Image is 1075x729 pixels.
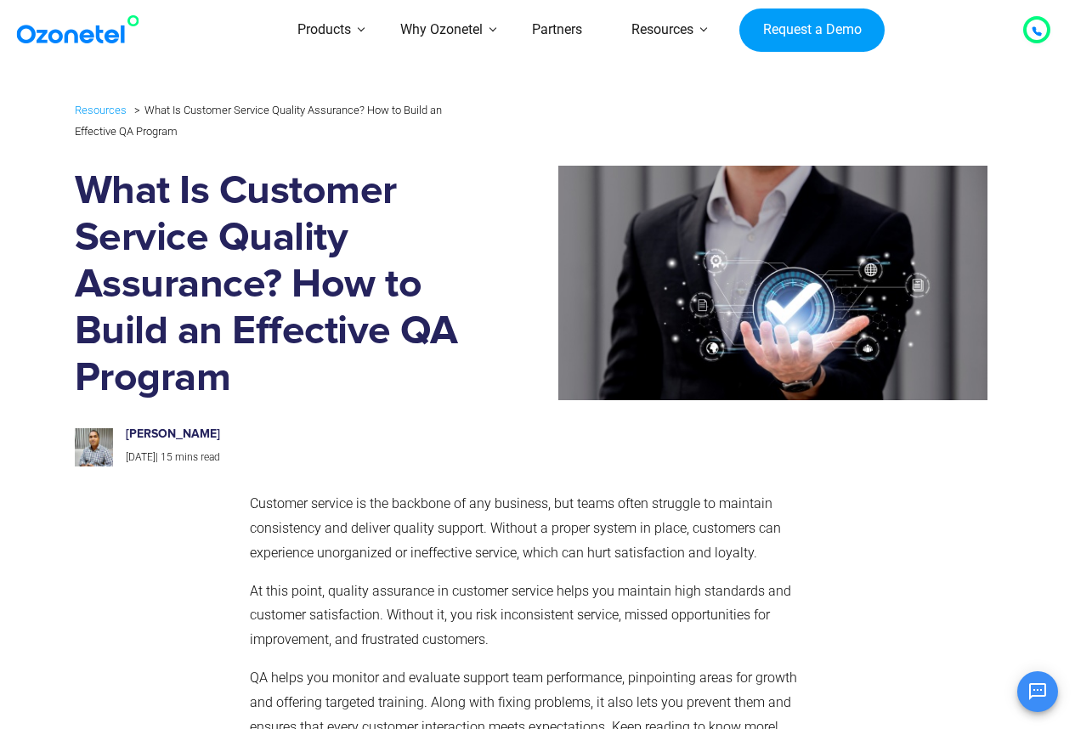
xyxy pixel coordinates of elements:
[126,449,443,467] p: |
[126,427,443,442] h6: [PERSON_NAME]
[175,451,220,463] span: mins read
[250,492,819,565] p: Customer service is the backbone of any business, but teams often struggle to maintain consistenc...
[75,99,442,137] li: What Is Customer Service Quality Assurance? How to Build an Effective QA Program
[739,8,885,53] a: Request a Demo
[126,451,156,463] span: [DATE]
[75,100,127,120] a: Resources
[75,428,113,466] img: prashanth-kancherla_avatar_1-200x200.jpeg
[161,451,173,463] span: 15
[1017,671,1058,712] button: Open chat
[250,579,819,653] p: At this point, quality assurance in customer service helps you maintain high standards and custom...
[75,168,461,402] h1: What Is Customer Service Quality Assurance? How to Build an Effective QA Program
